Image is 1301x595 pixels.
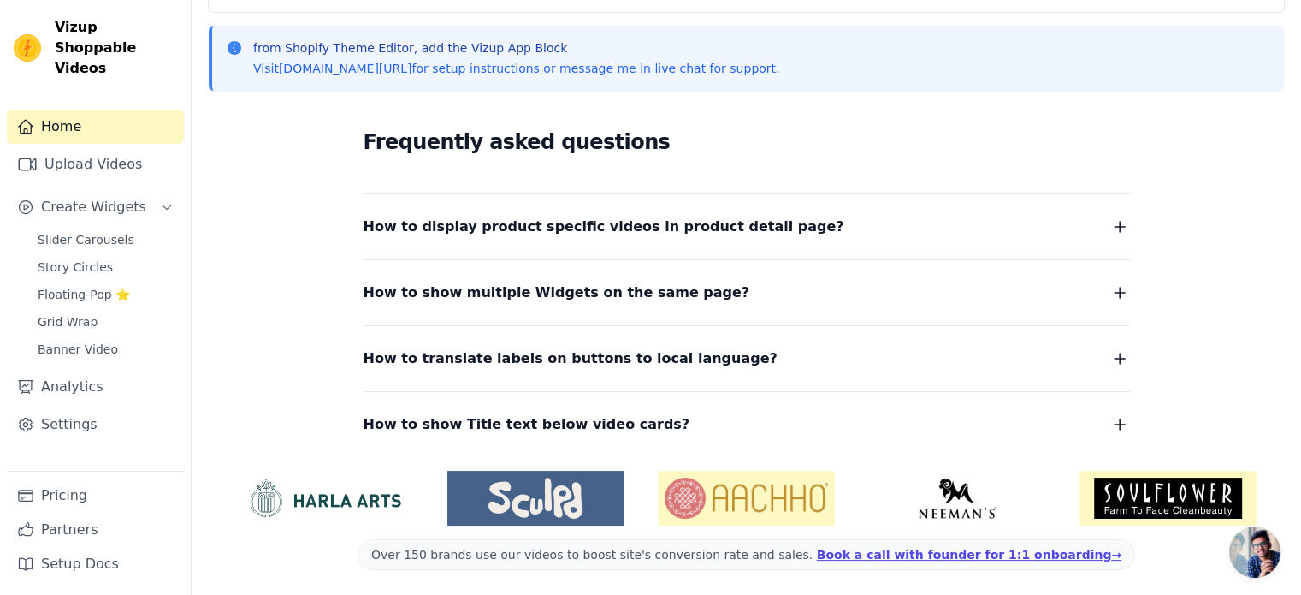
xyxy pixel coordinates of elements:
img: Sculpd US [447,478,624,519]
button: Create Widgets [7,190,184,224]
img: tab_domain_overview_orange.svg [46,99,60,113]
img: Vizup [14,34,41,62]
span: How to show multiple Widgets on the same page? [364,281,750,305]
span: Create Widgets [41,197,146,217]
a: [DOMAIN_NAME][URL] [279,62,412,75]
span: How to display product specific videos in product detail page? [364,215,844,239]
a: Slider Carousels [27,228,184,252]
a: Upload Videos [7,147,184,181]
span: Floating-Pop ⭐ [38,286,130,303]
a: Story Circles [27,255,184,279]
img: Neeman's [869,478,1046,519]
a: Pricing [7,479,184,513]
p: from Shopify Theme Editor, add the Vizup App Block [253,39,779,57]
span: Slider Carousels [38,231,134,248]
div: Keywords by Traffic [189,101,288,112]
button: How to show multiple Widgets on the same page? [364,281,1130,305]
div: v 4.0.25 [48,27,84,41]
a: Settings [7,408,184,442]
span: Grid Wrap [38,313,98,330]
span: How to translate labels on buttons to local language? [364,347,778,371]
a: Floating-Pop ⭐ [27,283,184,306]
span: Vizup Shoppable Videos [55,17,177,79]
span: Banner Video [38,341,118,358]
p: Visit for setup instructions or message me in live chat for support. [253,60,779,77]
img: logo_orange.svg [27,27,41,41]
img: Aachho [658,471,835,526]
img: tab_keywords_by_traffic_grey.svg [170,99,184,113]
a: Home [7,110,184,144]
button: How to display product specific videos in product detail page? [364,215,1130,239]
img: Soulflower [1079,471,1257,526]
a: Analytics [7,370,184,404]
span: Story Circles [38,259,113,276]
a: Banner Video [27,337,184,361]
img: HarlaArts [236,478,413,519]
h2: Frequently asked questions [364,125,1130,159]
a: Setup Docs [7,547,184,581]
a: Book a call with founder for 1:1 onboarding [817,548,1121,562]
span: How to show Title text below video cards? [364,413,690,437]
a: Open chat [1229,527,1280,578]
a: Grid Wrap [27,310,184,334]
img: website_grey.svg [27,45,41,58]
div: Domain: [DOMAIN_NAME] [44,45,188,58]
button: How to show Title text below video cards? [364,413,1130,437]
div: Domain Overview [65,101,153,112]
a: Partners [7,513,184,547]
button: How to translate labels on buttons to local language? [364,347,1130,371]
